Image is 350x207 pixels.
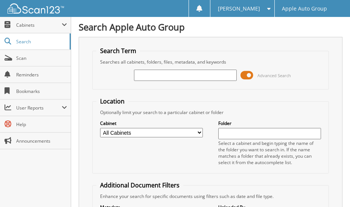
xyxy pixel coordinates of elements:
legend: Search Term [96,47,140,55]
span: Bookmarks [16,88,67,94]
span: Announcements [16,138,67,144]
h1: Search Apple Auto Group [79,21,342,33]
div: Select a cabinet and begin typing the name of the folder you want to search in. If the name match... [218,140,321,166]
span: Scan [16,55,67,61]
span: Apple Auto Group [282,6,327,11]
label: Folder [218,120,321,126]
img: scan123-logo-white.svg [8,3,64,14]
div: Optionally limit your search to a particular cabinet or folder [96,109,325,116]
span: Help [16,121,67,128]
div: Enhance your search for specific documents using filters such as date and file type. [96,193,325,199]
div: Searches all cabinets, folders, files, metadata, and keywords [96,59,325,65]
span: Cabinets [16,22,62,28]
span: Search [16,38,66,45]
span: Advanced Search [257,73,291,78]
span: User Reports [16,105,62,111]
legend: Additional Document Filters [96,181,183,189]
label: Cabinet [100,120,203,126]
span: Reminders [16,72,67,78]
span: [PERSON_NAME] [218,6,260,11]
legend: Location [96,97,128,105]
